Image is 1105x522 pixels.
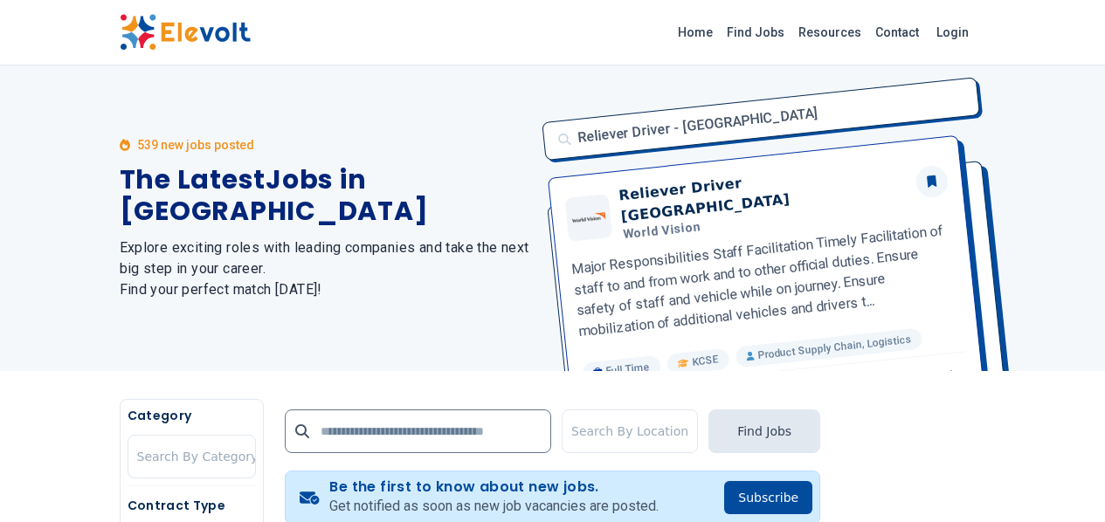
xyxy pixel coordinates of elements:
img: Elevolt [120,14,251,51]
button: Find Jobs [708,409,820,453]
a: Home [671,18,720,46]
a: Resources [791,18,868,46]
h4: Be the first to know about new jobs. [329,478,659,496]
a: Contact [868,18,926,46]
h1: The Latest Jobs in [GEOGRAPHIC_DATA] [120,164,532,227]
h2: Explore exciting roles with leading companies and take the next big step in your career. Find you... [120,237,532,300]
p: 539 new jobs posted [137,136,254,154]
h5: Contract Type [128,497,256,514]
h5: Category [128,407,256,424]
a: Login [926,15,979,50]
a: Find Jobs [720,18,791,46]
p: Get notified as soon as new job vacancies are posted. [329,496,659,517]
button: Subscribe [724,481,812,514]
